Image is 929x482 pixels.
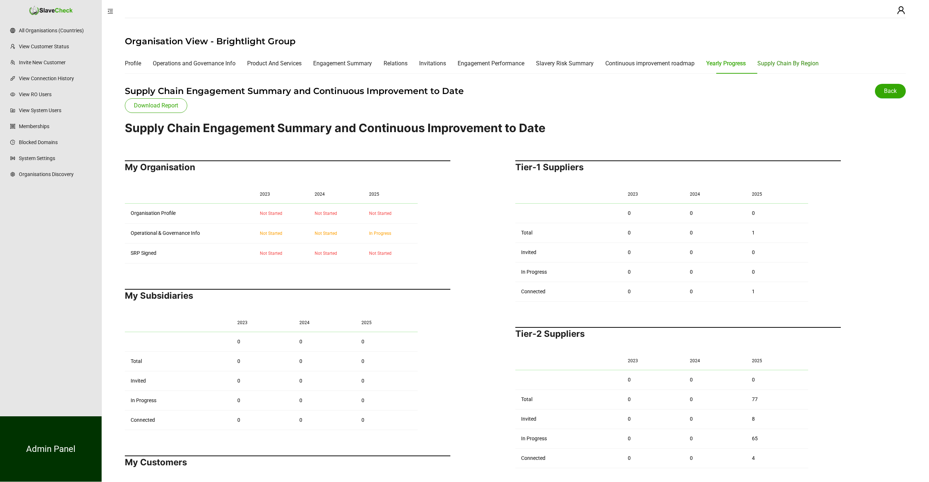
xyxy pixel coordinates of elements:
[19,23,94,38] a: All Organisations (Countries)
[125,289,450,302] h2: My Subsidiaries
[622,262,684,282] td: 0
[232,314,294,332] th: 2023
[746,204,808,223] td: 0
[125,204,254,224] td: Organisation Profile
[746,262,808,282] td: 0
[19,39,94,54] a: View Customer Status
[125,244,254,264] td: SRP Signed
[125,224,254,244] td: Operational & Governance Info
[232,332,294,352] td: 0
[153,59,236,68] div: Operations and Governance Info
[369,231,391,236] span: In Progress
[746,429,808,449] td: 65
[684,282,746,302] td: 0
[515,243,622,262] td: Invited
[622,370,684,390] td: 0
[746,409,808,429] td: 8
[684,370,746,390] td: 0
[746,449,808,468] td: 4
[757,59,819,68] div: Supply Chain By Region
[384,59,408,68] div: Relations
[19,119,94,134] a: Memberships
[125,410,232,430] td: Connected
[746,282,808,302] td: 1
[746,370,808,390] td: 0
[232,391,294,410] td: 0
[260,251,282,256] span: Not Started
[232,371,294,391] td: 0
[19,151,94,166] a: System Settings
[684,449,746,468] td: 0
[622,352,684,370] th: 2023
[622,409,684,429] td: 0
[134,101,178,110] a: Download Report
[684,223,746,243] td: 0
[315,251,337,256] span: Not Started
[125,160,450,173] h2: My Organisation
[622,243,684,262] td: 0
[19,135,94,150] a: Blocked Domains
[125,36,906,47] h1: Organisation View - Brightlight Group
[294,352,356,371] td: 0
[684,204,746,223] td: 0
[356,314,418,332] th: 2025
[356,332,418,352] td: 0
[622,429,684,449] td: 0
[125,85,906,97] h1: Supply Chain Engagement Summary and Continuous Improvement to Date
[19,87,94,102] a: View RO Users
[294,391,356,410] td: 0
[294,410,356,430] td: 0
[260,211,282,216] span: Not Started
[536,59,594,68] div: Slavery Risk Summary
[19,55,94,70] a: Invite New Customer
[369,211,392,216] span: Not Started
[356,391,418,410] td: 0
[746,243,808,262] td: 0
[875,84,906,98] button: Back
[247,59,302,68] div: Product And Services
[605,59,695,68] div: Continuous improvement roadmap
[515,160,841,173] h2: Tier-1 Suppliers
[746,223,808,243] td: 1
[294,314,356,332] th: 2024
[232,410,294,430] td: 0
[294,332,356,352] td: 0
[125,371,232,391] td: Invited
[622,282,684,302] td: 0
[419,59,446,68] div: Invitations
[746,185,808,204] th: 2025
[232,352,294,371] td: 0
[107,8,113,14] span: menu-fold
[706,59,746,68] div: Yearly Progress
[622,223,684,243] td: 0
[684,429,746,449] td: 0
[363,185,418,204] th: 2025
[684,390,746,409] td: 0
[315,211,337,216] span: Not Started
[622,185,684,204] th: 2023
[515,449,622,468] td: Connected
[313,59,372,68] div: Engagement Summary
[315,231,337,236] span: Not Started
[746,352,808,370] th: 2025
[684,352,746,370] th: 2024
[125,121,545,135] h1: Supply Chain Engagement Summary and Continuous Improvement to Date
[515,327,841,340] h2: Tier-2 Suppliers
[515,262,622,282] td: In Progress
[622,449,684,468] td: 0
[458,59,524,68] div: Engagement Performance
[260,231,282,236] span: Not Started
[515,409,622,429] td: Invited
[622,390,684,409] td: 0
[515,429,622,449] td: In Progress
[515,282,622,302] td: Connected
[356,352,418,371] td: 0
[19,167,94,181] a: Organisations Discovery
[369,251,392,256] span: Not Started
[356,410,418,430] td: 0
[356,371,418,391] td: 0
[515,390,622,409] td: Total
[125,59,141,68] div: Profile
[309,185,363,204] th: 2024
[294,371,356,391] td: 0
